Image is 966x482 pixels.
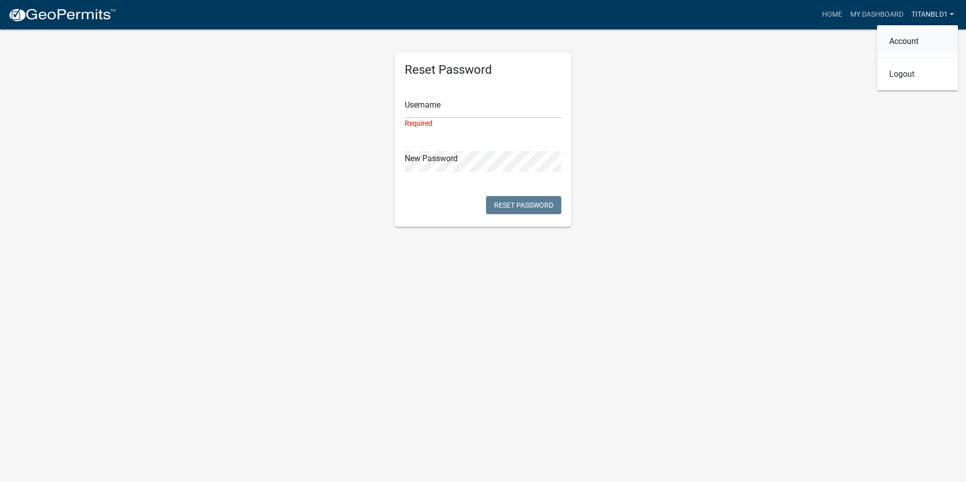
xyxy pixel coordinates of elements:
div: titanbld1 [877,25,958,90]
h5: Reset Password [405,63,561,77]
button: Reset Password [486,196,561,214]
a: Home [818,5,846,24]
a: My Dashboard [846,5,907,24]
a: Logout [877,62,958,86]
a: Account [877,29,958,54]
div: Required [405,118,561,129]
a: titanbld1 [907,5,958,24]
